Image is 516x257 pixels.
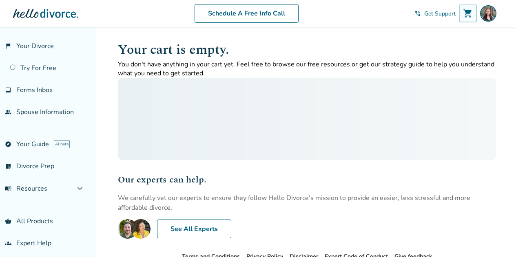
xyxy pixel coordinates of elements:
span: phone_in_talk [414,10,421,17]
span: inbox [5,87,11,93]
span: Get Support [424,10,456,18]
a: Schedule A Free Info Call [195,4,299,23]
span: people [5,109,11,115]
span: explore [5,141,11,147]
span: list_alt_check [5,163,11,169]
p: We carefully vet our experts to ensure they follow Hello Divorce's mission to provide an easier, ... [118,193,496,213]
span: expand_more [75,184,85,193]
p: You don't have anything in your cart yet. Feel free to browse our free resources or get our strat... [118,60,496,78]
img: E [118,219,151,239]
span: shopping_cart [463,9,473,18]
span: menu_book [5,185,11,192]
a: See All Experts [157,220,231,238]
span: AI beta [54,140,70,148]
span: shopping_basket [5,218,11,224]
h2: Our experts can help. [118,173,496,187]
img: Hannah Drake [480,5,496,22]
span: Resources [5,184,47,193]
span: groups [5,240,11,246]
span: flag_2 [5,43,11,49]
span: Forms Inbox [16,86,53,94]
a: phone_in_talkGet Support [414,10,456,18]
h1: Your cart is empty. [118,40,496,60]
